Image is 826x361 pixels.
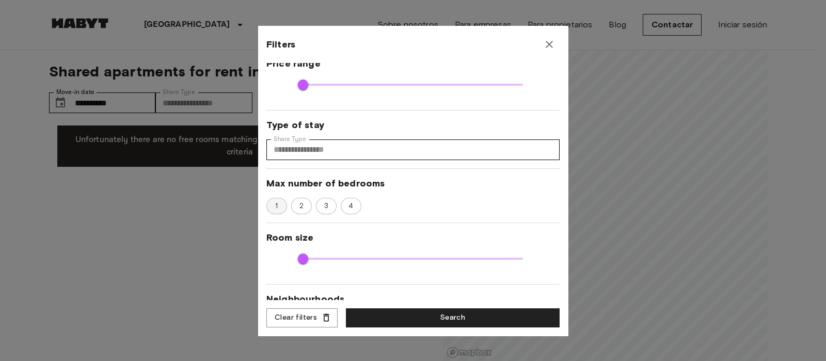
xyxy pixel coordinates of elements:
span: Type of stay [266,119,560,131]
div: 4 [341,198,361,214]
div: 1 [266,198,287,214]
button: Clear filters [266,308,338,327]
span: 3 [319,201,334,211]
span: Max number of bedrooms [266,177,560,190]
div: 2 [291,198,312,214]
span: Filters [266,38,295,51]
span: Price range [266,57,560,70]
span: 4 [343,201,359,211]
span: 1 [269,201,283,211]
span: 2 [294,201,309,211]
span: Room size [266,231,560,244]
label: Share Type [274,135,306,144]
span: Neighbourhoods [266,293,560,305]
div: 3 [316,198,337,214]
button: Search [346,308,560,327]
